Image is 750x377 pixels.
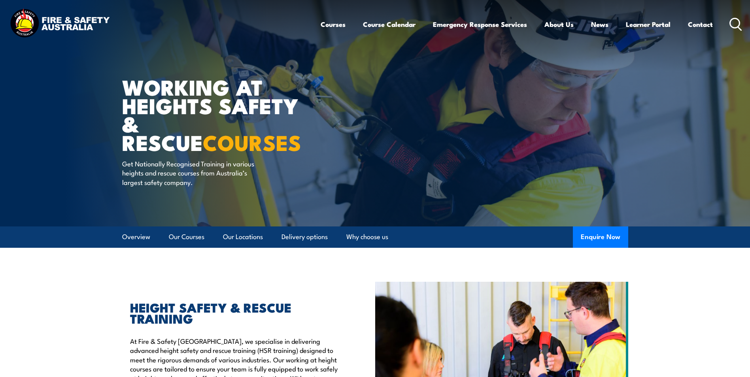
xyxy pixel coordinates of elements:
[544,14,574,35] a: About Us
[321,14,346,35] a: Courses
[433,14,527,35] a: Emergency Response Services
[122,77,317,151] h1: WORKING AT HEIGHTS SAFETY & RESCUE
[122,159,266,187] p: Get Nationally Recognised Training in various heights and rescue courses from Australia’s largest...
[122,226,150,247] a: Overview
[573,226,628,248] button: Enquire Now
[203,125,301,158] strong: COURSES
[346,226,388,247] a: Why choose us
[591,14,608,35] a: News
[363,14,416,35] a: Course Calendar
[130,302,339,324] h2: HEIGHT SAFETY & RESCUE TRAINING
[223,226,263,247] a: Our Locations
[281,226,328,247] a: Delivery options
[688,14,713,35] a: Contact
[169,226,204,247] a: Our Courses
[626,14,671,35] a: Learner Portal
